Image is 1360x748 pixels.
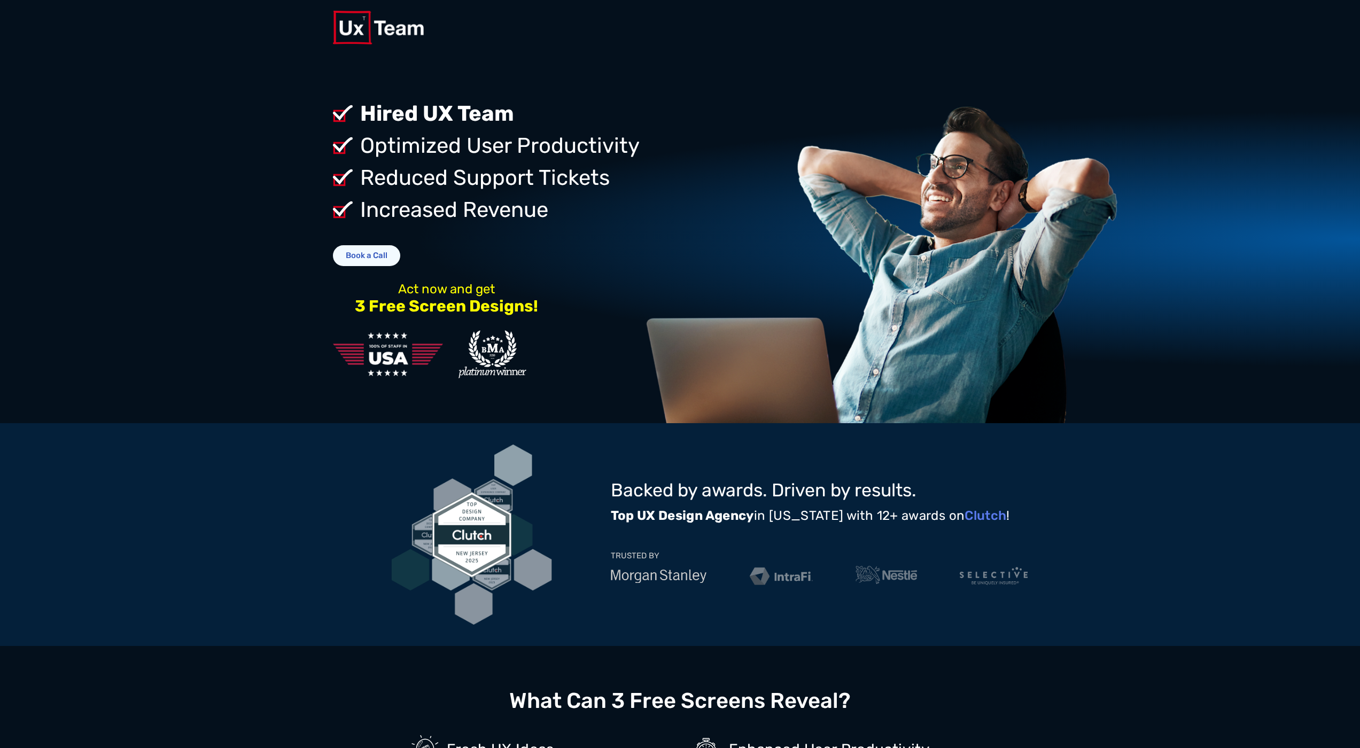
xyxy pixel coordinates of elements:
[358,194,548,226] span: Increased Revenue
[611,507,1028,524] p: in [US_STATE] with 12+ awards on !
[611,479,916,501] span: Backed by awards. Driven by results.
[333,245,400,266] a: Book a Call
[333,285,560,293] p: Act now and get
[509,689,851,713] h2: What Can 3 Free Screens Reveal?
[355,297,538,316] strong: 3 Free Screen Designs!
[965,508,1006,523] a: Clutch
[360,101,514,126] strong: Hired UX Team
[611,508,754,523] strong: Top UX Design Agency
[611,552,659,560] p: TRUSTED BY
[358,162,610,194] span: Reduced Support Tickets
[358,130,640,162] span: Optimized User Productivity
[1307,697,1360,748] iframe: Chat Widget
[346,252,387,260] span: Book a Call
